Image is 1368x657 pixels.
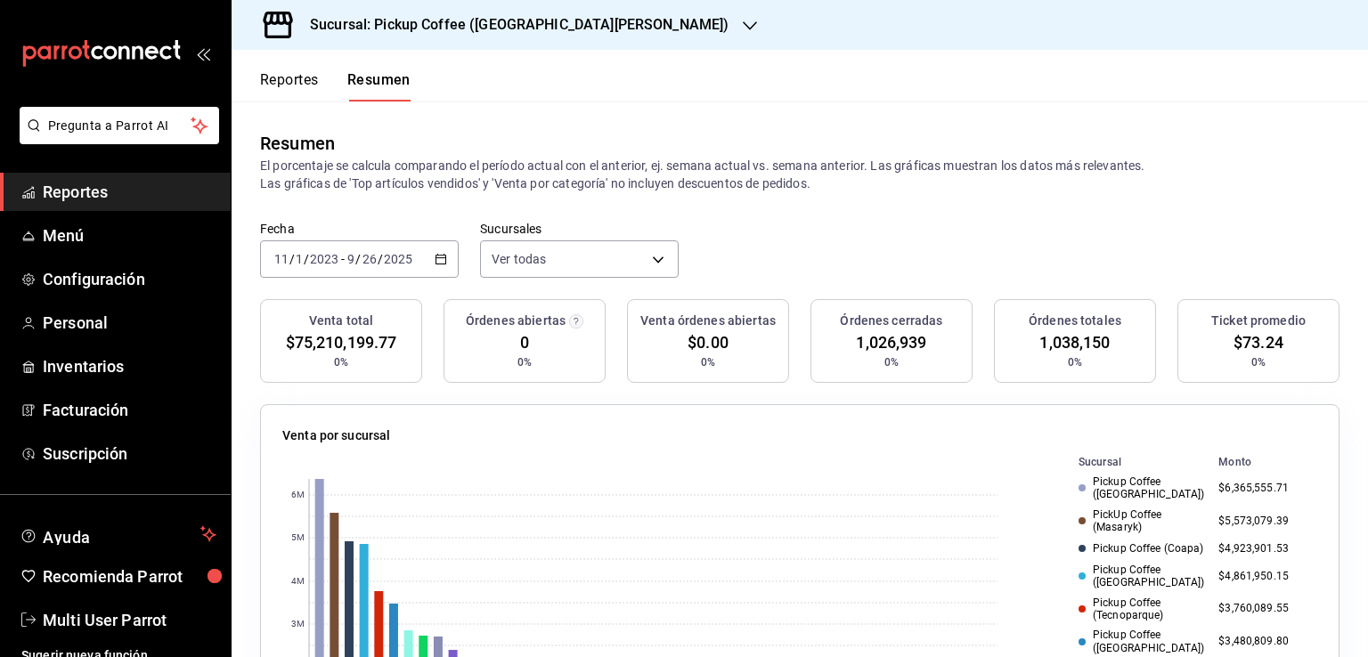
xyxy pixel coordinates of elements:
[291,620,305,629] text: 3M
[289,252,295,266] span: /
[282,426,390,445] p: Venta por sucursal
[20,107,219,144] button: Pregunta a Parrot AI
[260,71,411,101] div: navigation tabs
[688,330,729,354] span: $0.00
[355,252,361,266] span: /
[260,157,1339,192] p: El porcentaje se calcula comparando el período actual con el anterior, ej. semana actual vs. sema...
[517,354,532,370] span: 0%
[1079,542,1204,555] div: Pickup Coffee (Coapa)
[1251,354,1266,370] span: 0%
[520,330,529,354] span: 0
[43,398,216,422] span: Facturación
[1050,452,1211,472] th: Sucursal
[1211,312,1306,330] h3: Ticket promedio
[43,180,216,204] span: Reportes
[640,312,776,330] h3: Venta órdenes abiertas
[43,564,216,588] span: Recomienda Parrot
[701,354,715,370] span: 0%
[347,71,411,101] button: Resumen
[295,252,304,266] input: --
[291,491,305,500] text: 6M
[362,252,378,266] input: --
[856,330,926,354] span: 1,026,939
[334,354,348,370] span: 0%
[492,250,546,268] span: Ver todas
[840,312,942,330] h3: Órdenes cerradas
[1068,354,1082,370] span: 0%
[1079,564,1204,589] div: Pickup Coffee ([GEOGRAPHIC_DATA])
[1029,312,1121,330] h3: Órdenes totales
[378,252,383,266] span: /
[341,252,345,266] span: -
[1079,596,1204,622] div: Pickup Coffee (Tecnoparque)
[309,252,339,266] input: ----
[1234,330,1283,354] span: $73.24
[291,577,305,587] text: 4M
[43,442,216,466] span: Suscripción
[43,354,216,378] span: Inventarios
[1211,472,1317,505] td: $6,365,555.71
[296,14,729,36] h3: Sucursal: Pickup Coffee ([GEOGRAPHIC_DATA][PERSON_NAME])
[1079,629,1204,654] div: Pickup Coffee ([GEOGRAPHIC_DATA])
[43,608,216,632] span: Multi User Parrot
[43,223,216,247] span: Menú
[43,267,216,291] span: Configuración
[48,117,191,135] span: Pregunta a Parrot AI
[1211,593,1317,626] td: $3,760,089.55
[466,312,566,330] h3: Órdenes abiertas
[260,130,335,157] div: Resumen
[480,223,679,235] label: Sucursales
[1211,505,1317,538] td: $5,573,079.39
[304,252,309,266] span: /
[196,46,210,61] button: open_drawer_menu
[884,354,899,370] span: 0%
[309,312,373,330] h3: Venta total
[12,129,219,148] a: Pregunta a Parrot AI
[1211,560,1317,593] td: $4,861,950.15
[291,533,305,543] text: 5M
[383,252,413,266] input: ----
[346,252,355,266] input: --
[1039,330,1110,354] span: 1,038,150
[43,311,216,335] span: Personal
[1079,508,1204,534] div: PickUp Coffee (Masaryk)
[43,523,193,545] span: Ayuda
[260,223,459,235] label: Fecha
[286,330,397,354] span: $75,210,199.77
[1079,475,1204,501] div: Pickup Coffee ([GEOGRAPHIC_DATA])
[273,252,289,266] input: --
[1211,452,1317,472] th: Monto
[1211,538,1317,560] td: $4,923,901.53
[260,71,319,101] button: Reportes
